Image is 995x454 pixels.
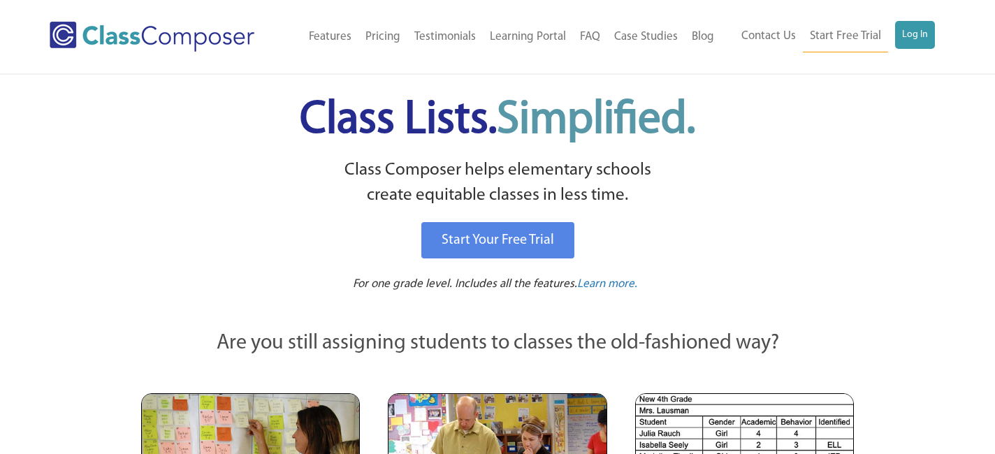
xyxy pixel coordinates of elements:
nav: Header Menu [721,21,934,52]
span: Simplified. [497,98,695,143]
a: Learning Portal [483,22,573,52]
a: Blog [685,22,721,52]
span: Class Lists. [300,98,695,143]
a: Pricing [358,22,407,52]
span: Start Your Free Trial [442,233,554,247]
span: Learn more. [577,278,637,290]
span: For one grade level. Includes all the features. [353,278,577,290]
a: Learn more. [577,276,637,293]
a: Start Your Free Trial [421,222,574,258]
a: Case Studies [607,22,685,52]
a: Log In [895,21,935,49]
p: Are you still assigning students to classes the old-fashioned way? [141,328,854,359]
a: Contact Us [734,21,803,52]
img: Class Composer [50,22,254,52]
a: Testimonials [407,22,483,52]
p: Class Composer helps elementary schools create equitable classes in less time. [139,158,856,209]
a: Features [302,22,358,52]
nav: Header Menu [284,22,722,52]
a: Start Free Trial [803,21,888,52]
a: FAQ [573,22,607,52]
